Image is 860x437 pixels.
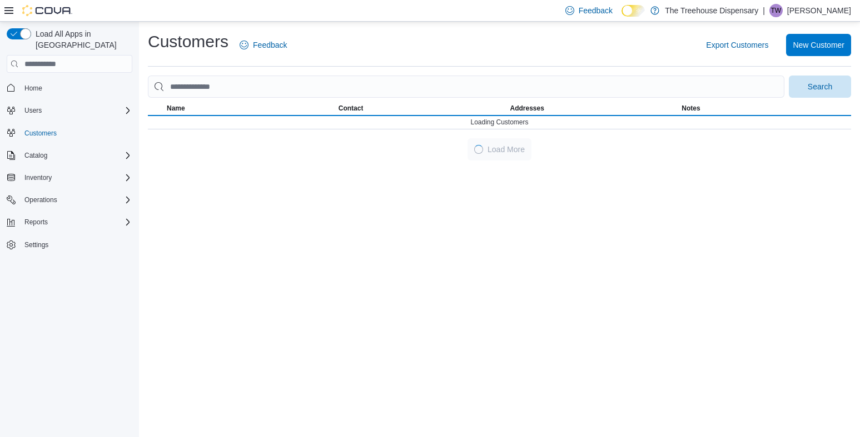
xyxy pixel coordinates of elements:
[20,193,62,207] button: Operations
[579,5,613,16] span: Feedback
[488,144,525,155] span: Load More
[20,82,47,95] a: Home
[22,5,72,16] img: Cova
[24,151,47,160] span: Catalog
[510,104,544,113] span: Addresses
[235,34,291,56] a: Feedback
[622,5,645,17] input: Dark Mode
[2,237,137,253] button: Settings
[148,31,228,53] h1: Customers
[789,76,851,98] button: Search
[2,192,137,208] button: Operations
[20,215,52,229] button: Reports
[20,126,132,140] span: Customers
[808,81,832,92] span: Search
[20,81,132,94] span: Home
[2,148,137,163] button: Catalog
[786,34,851,56] button: New Customer
[20,127,61,140] a: Customers
[24,173,52,182] span: Inventory
[787,4,851,17] p: [PERSON_NAME]
[253,39,287,51] span: Feedback
[7,75,132,282] nav: Complex example
[24,195,57,204] span: Operations
[2,214,137,230] button: Reports
[665,4,758,17] p: The Treehouse Dispensary
[167,104,185,113] span: Name
[2,125,137,141] button: Customers
[20,171,132,184] span: Inventory
[20,171,56,184] button: Inventory
[706,39,768,51] span: Export Customers
[24,129,57,138] span: Customers
[763,4,765,17] p: |
[771,4,782,17] span: TW
[20,149,132,162] span: Catalog
[20,238,53,252] a: Settings
[793,39,844,51] span: New Customer
[339,104,364,113] span: Contact
[20,149,52,162] button: Catalog
[20,104,132,117] span: Users
[24,106,42,115] span: Users
[24,218,48,227] span: Reports
[2,170,137,185] button: Inventory
[24,84,42,93] span: Home
[20,104,46,117] button: Users
[702,34,773,56] button: Export Customers
[20,238,132,252] span: Settings
[470,118,528,127] span: Loading Customers
[24,240,48,249] span: Settings
[473,143,485,156] span: Loading
[2,103,137,118] button: Users
[682,104,700,113] span: Notes
[20,193,132,207] span: Operations
[20,215,132,229] span: Reports
[468,138,531,160] button: LoadingLoad More
[2,79,137,96] button: Home
[769,4,783,17] div: Tina Wilkins
[31,28,132,51] span: Load All Apps in [GEOGRAPHIC_DATA]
